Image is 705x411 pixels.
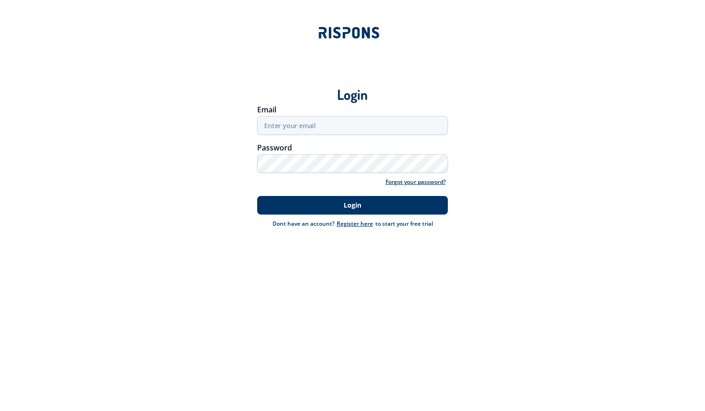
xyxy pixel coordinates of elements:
button: Login [257,196,448,215]
div: Dont have an account? [273,219,334,228]
input: Enter your email [257,116,448,135]
a: Forgot your password? [383,177,448,187]
a: Register here [334,220,375,228]
div: to start your free trial [334,219,433,228]
div: Password [257,144,448,151]
div: Login [33,72,672,104]
div: Email [257,106,448,113]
